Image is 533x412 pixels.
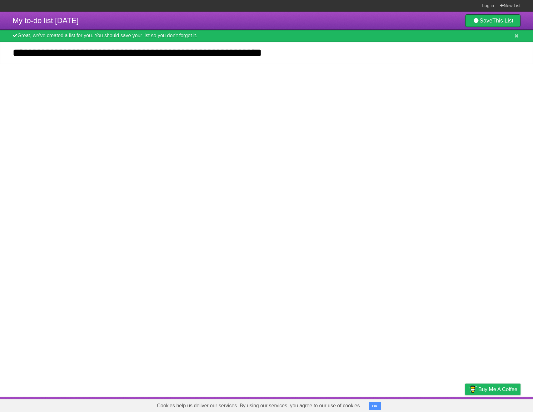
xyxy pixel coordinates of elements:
b: This List [492,18,513,24]
a: Suggest a feature [481,399,521,410]
span: My to-do list [DATE] [12,16,79,25]
a: Developers [403,399,428,410]
button: OK [369,402,381,410]
a: Buy me a coffee [465,384,521,395]
a: SaveThis List [465,14,521,27]
span: Buy me a coffee [478,384,517,395]
span: Cookies help us deliver our services. By using our services, you agree to our use of cookies. [151,399,367,412]
a: About [382,399,395,410]
a: Terms [436,399,450,410]
a: Privacy [457,399,473,410]
img: Buy me a coffee [468,384,477,394]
